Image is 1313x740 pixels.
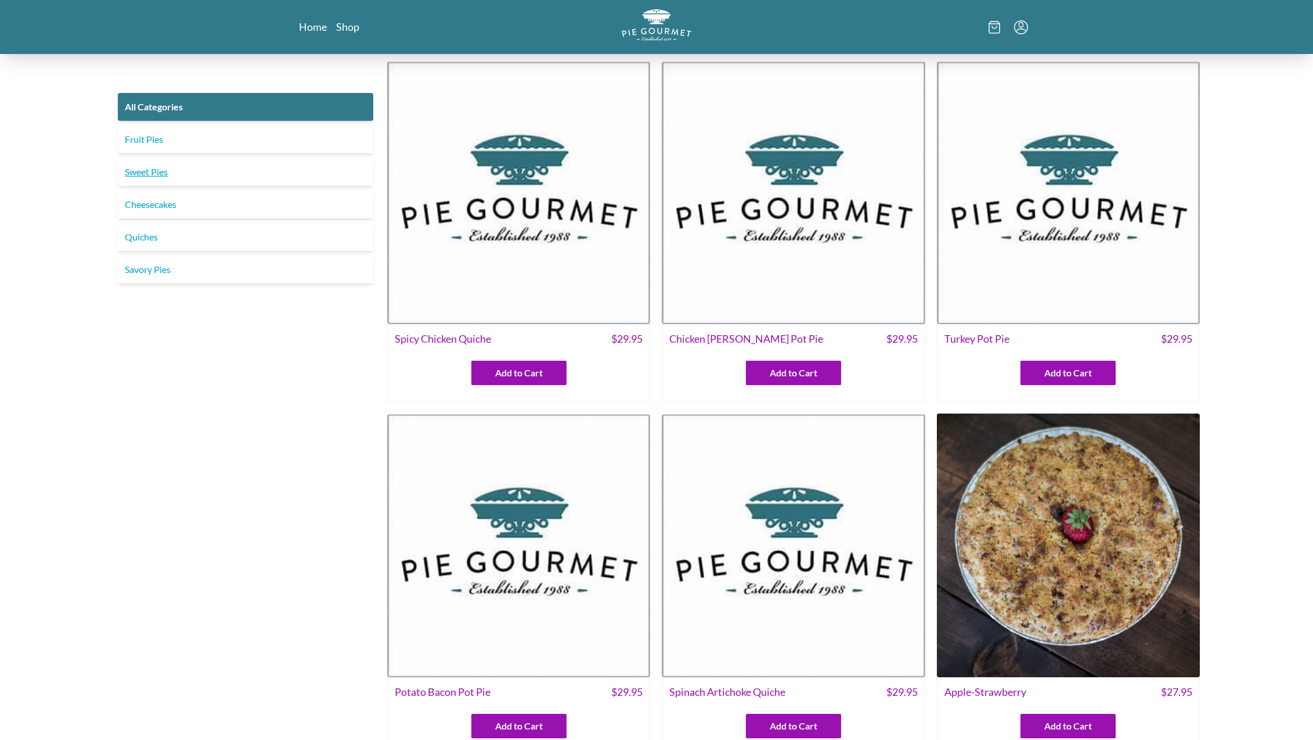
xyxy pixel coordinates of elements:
[622,9,691,45] a: Logo
[495,366,543,380] span: Add to Cart
[886,331,918,347] span: $ 29.95
[746,361,841,385] button: Add to Cart
[1020,714,1116,738] button: Add to Cart
[611,331,643,347] span: $ 29.95
[118,125,373,153] a: Fruit Pies
[471,714,567,738] button: Add to Cart
[1014,20,1028,34] button: Menu
[1161,331,1192,347] span: $ 29.95
[770,366,817,380] span: Add to Cart
[299,20,327,34] a: Home
[669,331,823,347] span: Chicken [PERSON_NAME] Pot Pie
[937,61,1200,324] img: Turkey Pot Pie
[662,61,925,324] img: Chicken Curry Pot Pie
[1044,366,1092,380] span: Add to Cart
[770,719,817,733] span: Add to Cart
[118,93,373,121] a: All Categories
[944,331,1009,347] span: Turkey Pot Pie
[395,331,491,347] span: Spicy Chicken Quiche
[1020,361,1116,385] button: Add to Cart
[937,414,1200,677] img: Apple-Strawberry
[611,684,643,700] span: $ 29.95
[669,684,785,700] span: Spinach Artichoke Quiche
[746,714,841,738] button: Add to Cart
[662,414,925,677] img: Spinach Artichoke Quiche
[1161,684,1192,700] span: $ 27.95
[118,223,373,251] a: Quiches
[471,361,567,385] button: Add to Cart
[387,61,650,324] img: Spicy Chicken Quiche
[622,9,691,41] img: logo
[1044,719,1092,733] span: Add to Cart
[944,684,1026,700] span: Apple-Strawberry
[118,256,373,283] a: Savory Pies
[387,414,650,677] img: Potato Bacon Pot Pie
[336,20,359,34] a: Shop
[495,719,543,733] span: Add to Cart
[886,684,918,700] span: $ 29.95
[118,158,373,186] a: Sweet Pies
[118,191,373,218] a: Cheesecakes
[395,684,490,700] span: Potato Bacon Pot Pie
